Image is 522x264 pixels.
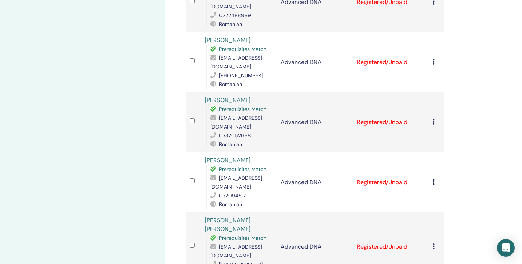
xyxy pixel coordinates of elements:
a: [PERSON_NAME] [PERSON_NAME] [205,216,251,233]
span: [EMAIL_ADDRESS][DOMAIN_NAME] [210,175,262,190]
span: Prerequisites Match [219,235,266,241]
td: Advanced DNA [277,92,353,152]
span: [EMAIL_ADDRESS][DOMAIN_NAME] [210,115,262,130]
span: [EMAIL_ADDRESS][DOMAIN_NAME] [210,243,262,259]
span: [EMAIL_ADDRESS][DOMAIN_NAME] [210,55,262,70]
td: Advanced DNA [277,32,353,92]
span: 0720945171 [219,192,247,199]
span: Prerequisites Match [219,106,266,112]
span: 0732052688 [219,132,251,139]
span: 0722488999 [219,12,251,19]
a: [PERSON_NAME] [205,96,251,104]
a: [PERSON_NAME] [205,36,251,44]
span: Romanian [219,141,242,148]
td: Advanced DNA [277,152,353,212]
span: Romanian [219,21,242,27]
span: Prerequisites Match [219,166,266,172]
span: Romanian [219,201,242,208]
div: Open Intercom Messenger [497,239,515,257]
span: Romanian [219,81,242,88]
a: [PERSON_NAME] [205,156,251,164]
span: [PHONE_NUMBER] [219,72,263,79]
span: Prerequisites Match [219,46,266,52]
